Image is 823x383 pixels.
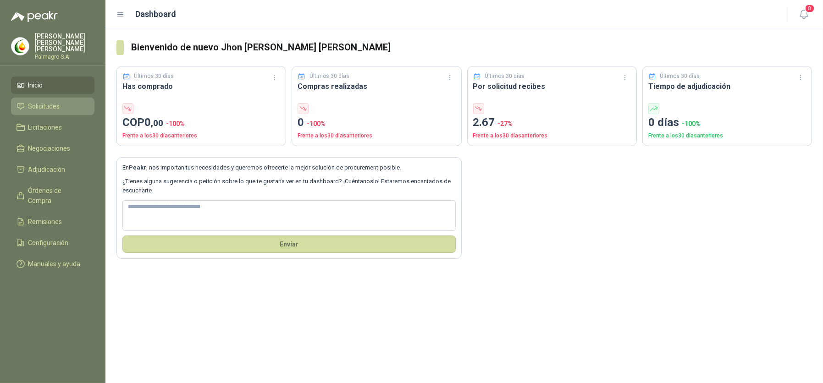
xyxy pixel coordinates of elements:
[136,8,177,21] h1: Dashboard
[28,80,43,90] span: Inicio
[11,255,94,273] a: Manuales y ayuda
[648,114,806,131] p: 0 días
[122,235,456,253] button: Envíar
[485,72,525,81] p: Últimos 30 días
[28,186,86,206] span: Órdenes de Compra
[11,140,94,157] a: Negociaciones
[122,177,456,196] p: ¿Tienes alguna sugerencia o petición sobre lo que te gustaría ver en tu dashboard? ¡Cuéntanoslo! ...
[473,131,631,140] p: Frente a los 30 días anteriores
[298,131,455,140] p: Frente a los 30 días anteriores
[28,122,62,132] span: Licitaciones
[795,6,812,23] button: 8
[28,101,60,111] span: Solicitudes
[298,81,455,92] h3: Compras realizadas
[473,114,631,131] p: 2.67
[35,54,94,60] p: Palmagro S.A
[11,11,58,22] img: Logo peakr
[11,77,94,94] a: Inicio
[682,120,701,127] span: -100 %
[11,119,94,136] a: Licitaciones
[805,4,815,13] span: 8
[35,33,94,52] p: [PERSON_NAME] [PERSON_NAME] [PERSON_NAME]
[28,238,69,248] span: Configuración
[144,116,163,129] span: 0
[122,114,280,131] p: COP
[122,163,456,172] p: En , nos importan tus necesidades y queremos ofrecerte la mejor solución de procurement posible.
[11,98,94,115] a: Solicitudes
[28,259,81,269] span: Manuales y ayuda
[648,81,806,92] h3: Tiempo de adjudicación
[129,164,146,171] b: Peakr
[11,234,94,252] a: Configuración
[11,161,94,178] a: Adjudicación
[166,120,185,127] span: -100 %
[307,120,326,127] span: -100 %
[131,40,812,55] h3: Bienvenido de nuevo Jhon [PERSON_NAME] [PERSON_NAME]
[122,81,280,92] h3: Has comprado
[151,118,163,128] span: ,00
[473,81,631,92] h3: Por solicitud recibes
[498,120,513,127] span: -27 %
[122,131,280,140] p: Frente a los 30 días anteriores
[11,38,29,55] img: Company Logo
[11,182,94,209] a: Órdenes de Compra
[309,72,349,81] p: Últimos 30 días
[28,143,71,153] span: Negociaciones
[11,213,94,230] a: Remisiones
[134,72,174,81] p: Últimos 30 días
[298,114,455,131] p: 0
[28,217,62,227] span: Remisiones
[660,72,700,81] p: Últimos 30 días
[648,131,806,140] p: Frente a los 30 días anteriores
[28,164,66,175] span: Adjudicación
